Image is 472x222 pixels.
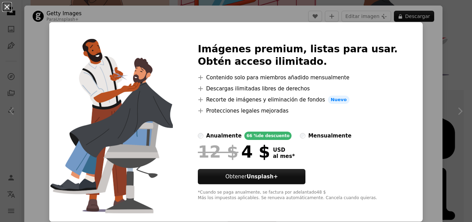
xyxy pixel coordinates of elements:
[198,133,203,139] input: anualmente66 %de descuento
[198,96,398,104] li: Recorte de imágenes y eliminación de fondos
[198,143,270,161] div: 4 $
[244,132,292,140] div: 66 % de descuento
[198,169,305,184] button: ObtenerUnsplash+
[198,143,238,161] span: 12 $
[198,43,398,68] h2: Imágenes premium, listas para usar. Obtén acceso ilimitado.
[273,147,295,153] span: USD
[273,153,295,159] span: al mes *
[308,132,351,140] div: mensualmente
[49,22,173,222] img: premium_vector-1682305356769-1b9776c2ffc8
[198,85,398,93] li: Descargas ilimitadas libres de derechos
[206,132,242,140] div: anualmente
[198,190,398,201] div: *Cuando se paga anualmente, se factura por adelantado 48 $ Más los impuestos aplicables. Se renue...
[247,174,278,180] strong: Unsplash+
[300,133,305,139] input: mensualmente
[198,73,398,82] li: Contenido solo para miembros añadido mensualmente
[328,96,349,104] span: Nuevo
[198,107,398,115] li: Protecciones legales mejoradas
